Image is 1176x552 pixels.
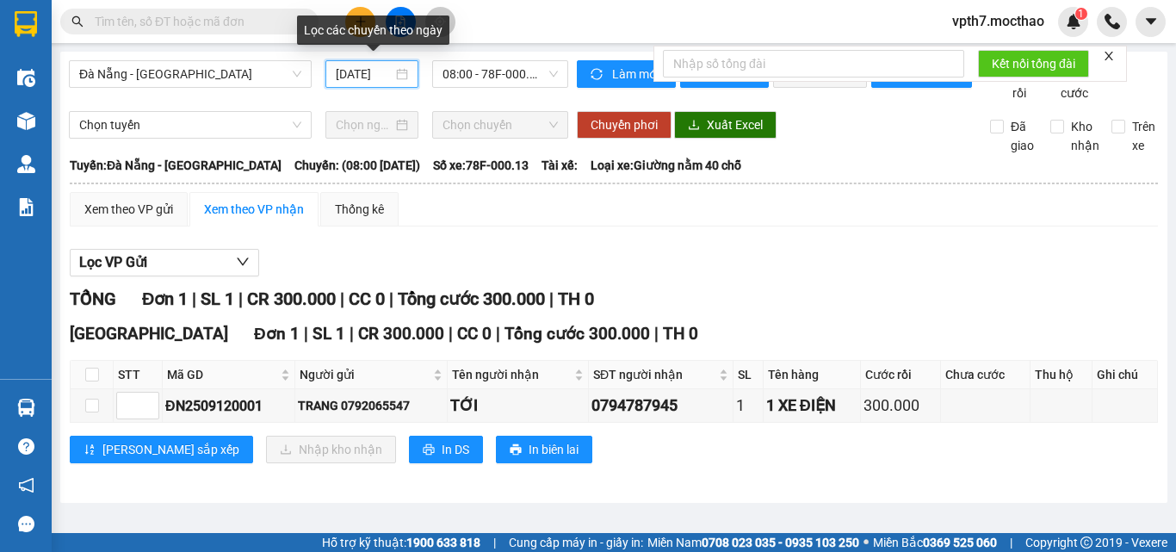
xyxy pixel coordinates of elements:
button: aim [425,7,455,37]
span: Người gửi [300,365,430,384]
span: SĐT người nhận [593,365,715,384]
span: Chọn tuyến [79,112,301,138]
strong: 0708 023 035 - 0935 103 250 [702,536,859,549]
span: caret-down [1143,14,1159,29]
img: icon-new-feature [1066,14,1081,29]
input: Tìm tên, số ĐT hoặc mã đơn [95,12,298,31]
button: printerIn DS [409,436,483,463]
span: | [350,324,354,344]
span: SL 1 [201,288,234,309]
th: STT [114,361,163,389]
span: Miền Bắc [873,533,997,552]
span: CC 0 [457,324,492,344]
th: Thu hộ [1031,361,1092,389]
div: Xem theo VP gửi [84,200,173,219]
span: Kết nối tổng đài [992,54,1075,73]
img: warehouse-icon [17,399,35,417]
span: Miền Nam [647,533,859,552]
span: printer [510,443,522,457]
span: close [1103,50,1115,62]
th: SL [733,361,764,389]
img: warehouse-icon [17,155,35,173]
button: plus [345,7,375,37]
span: ⚪️ [863,539,869,546]
span: download [688,119,700,133]
td: ĐN2509120001 [163,389,295,423]
button: Lọc VP Gửi [70,249,259,276]
div: 300.000 [863,394,938,418]
span: SL 1 [313,324,345,344]
button: downloadNhập kho nhận [266,436,396,463]
span: Đã giao [1004,117,1041,155]
th: Chưa cước [941,361,1030,389]
span: TỔNG [70,288,116,309]
img: logo-vxr [15,11,37,37]
span: [PERSON_NAME] sắp xếp [102,440,239,459]
span: CR 300.000 [247,288,336,309]
span: Chuyến: (08:00 [DATE]) [294,156,420,175]
span: Đơn 1 [254,324,300,344]
span: message [18,516,34,532]
span: 1 [1078,8,1084,20]
span: Làm mới [612,65,662,84]
img: warehouse-icon [17,112,35,130]
span: In DS [442,440,469,459]
span: down [236,255,250,269]
span: Mã GD [167,365,277,384]
span: Xuất Excel [707,115,763,134]
span: Kho nhận [1064,117,1106,155]
span: | [493,533,496,552]
span: In biên lai [529,440,579,459]
span: | [1010,533,1012,552]
img: warehouse-icon [17,69,35,87]
span: [GEOGRAPHIC_DATA] [70,324,228,344]
th: Tên hàng [764,361,862,389]
div: TỚI [450,394,585,418]
span: Cung cấp máy in - giấy in: [509,533,643,552]
span: copyright [1080,536,1092,549]
div: ĐN2509120001 [165,395,292,417]
span: sync [591,68,605,82]
button: caret-down [1136,7,1166,37]
div: Lọc các chuyến theo ngày [297,16,449,45]
input: Nhập số tổng đài [663,50,964,78]
span: | [449,324,453,344]
span: Trên xe [1125,117,1162,155]
td: 0794787945 [589,389,733,423]
span: | [304,324,308,344]
button: Kết nối tổng đài [978,50,1089,78]
span: Tổng cước 300.000 [504,324,650,344]
span: Tên người nhận [452,365,571,384]
sup: 1 [1075,8,1087,20]
span: | [496,324,500,344]
input: 12/09/2025 [336,65,393,84]
div: 1 XE ĐIỆN [766,394,858,418]
span: Đơn 1 [142,288,188,309]
strong: 1900 633 818 [406,536,480,549]
div: TRANG 0792065547 [298,396,444,415]
th: Cước rồi [861,361,941,389]
button: printerIn biên lai [496,436,592,463]
button: sort-ascending[PERSON_NAME] sắp xếp [70,436,253,463]
span: question-circle [18,438,34,455]
th: Ghi chú [1092,361,1158,389]
span: 08:00 - 78F-000.13 [443,61,558,87]
span: CR 300.000 [358,324,444,344]
div: 0794787945 [591,394,730,418]
img: phone-icon [1105,14,1120,29]
span: sort-ascending [84,443,96,457]
div: 1 [736,394,760,418]
button: file-add [386,7,416,37]
strong: 0369 525 060 [923,536,997,549]
span: vpth7.mocthao [938,10,1058,32]
button: Chuyển phơi [577,111,672,139]
span: Hỗ trợ kỹ thuật: [322,533,480,552]
span: TH 0 [558,288,594,309]
span: printer [423,443,435,457]
img: solution-icon [17,198,35,216]
span: search [71,16,84,28]
div: Xem theo VP nhận [204,200,304,219]
span: Loại xe: Giường nằm 40 chỗ [591,156,741,175]
span: | [654,324,659,344]
td: TỚI [448,389,589,423]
